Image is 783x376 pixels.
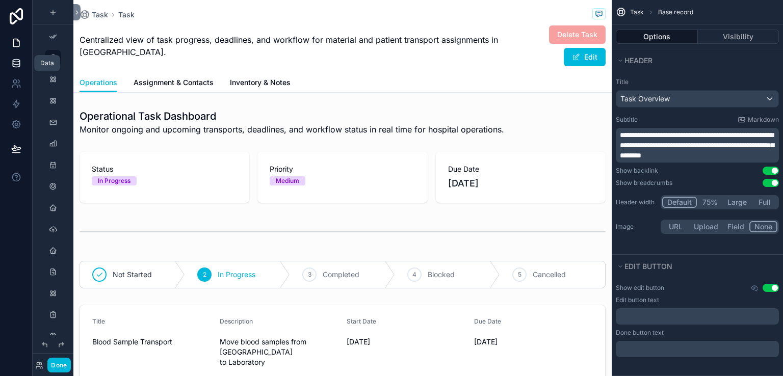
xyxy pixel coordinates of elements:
span: Base record [658,8,693,16]
span: Task Overview [620,94,670,104]
span: Operations [80,77,117,88]
button: None [749,221,777,232]
label: Done button text [616,329,664,337]
span: Header [624,56,652,65]
a: Task [118,10,135,20]
div: Show breadcrumbs [616,179,672,187]
a: Inventory & Notes [230,73,291,94]
a: Markdown [738,116,779,124]
span: Inventory & Notes [230,77,291,88]
button: Large [723,197,751,208]
button: Field [723,221,750,232]
button: Visibility [698,30,779,44]
span: Centralized view of task progress, deadlines, and workflow for material and patient transport ass... [80,34,510,58]
button: URL [662,221,689,232]
button: Done [47,358,70,372]
button: Edit [564,48,606,66]
div: Show backlink [616,167,658,175]
button: Full [751,197,777,208]
a: Assignment & Contacts [134,73,214,94]
button: Edit button [616,259,773,274]
button: Task Overview [616,90,779,108]
span: Task [92,10,108,20]
button: 75% [697,197,723,208]
div: scrollable content [616,128,779,163]
label: Edit button text [616,296,659,304]
button: Header [616,53,773,68]
button: Default [662,197,697,208]
span: Task [630,8,644,16]
button: Upload [689,221,723,232]
div: scrollable content [616,341,779,357]
div: scrollable content [616,308,779,325]
label: Subtitle [616,116,638,124]
span: Assignment & Contacts [134,77,214,88]
a: Operations [80,73,117,93]
label: Header width [616,198,657,206]
label: Image [616,223,657,231]
button: Options [616,30,698,44]
a: Task [80,10,108,20]
label: Show edit button [616,284,664,292]
span: Markdown [748,116,779,124]
span: Edit button [624,262,672,271]
div: Data [40,59,54,67]
label: Title [616,78,779,86]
